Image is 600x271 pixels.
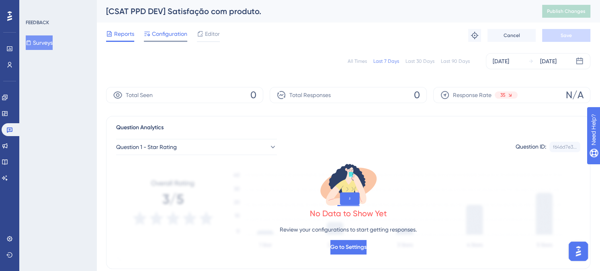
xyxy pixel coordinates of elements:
[542,29,590,42] button: Save
[547,8,586,14] span: Publish Changes
[504,32,520,39] span: Cancel
[114,29,134,39] span: Reports
[516,142,546,152] div: Question ID:
[500,92,506,98] span: 35
[280,225,417,234] p: Review your configurations to start getting responses.
[289,90,331,100] span: Total Responses
[116,123,164,132] span: Question Analytics
[310,208,387,219] div: No Data to Show Yet
[405,58,434,64] div: Last 30 Days
[152,29,187,39] span: Configuration
[561,32,572,39] span: Save
[373,58,399,64] div: Last 7 Days
[116,139,277,155] button: Question 1 - Star Rating
[250,89,256,101] span: 0
[487,29,536,42] button: Cancel
[441,58,470,64] div: Last 90 Days
[553,144,577,150] div: f646d7e3...
[566,89,584,101] span: N/A
[348,58,367,64] div: All Times
[26,19,49,26] div: FEEDBACK
[542,5,590,18] button: Publish Changes
[493,56,509,66] div: [DATE]
[566,239,590,263] iframe: UserGuiding AI Assistant Launcher
[414,89,420,101] span: 0
[330,240,367,254] button: Go to Settings
[106,6,522,17] div: [CSAT PPD DEV] Satisfação com produto.
[205,29,220,39] span: Editor
[126,90,153,100] span: Total Seen
[540,56,557,66] div: [DATE]
[116,142,177,152] span: Question 1 - Star Rating
[26,35,53,50] button: Surveys
[330,242,367,252] span: Go to Settings
[19,2,50,12] span: Need Help?
[453,90,491,100] span: Response Rate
